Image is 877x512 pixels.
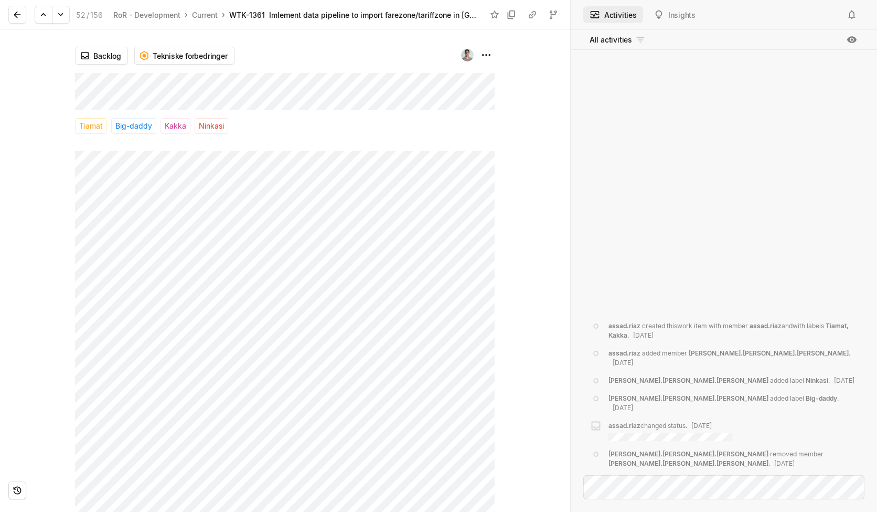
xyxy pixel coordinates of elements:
[111,8,183,22] a: RoR - Development
[750,322,782,330] span: assad.riaz
[608,450,858,468] div: removed member .
[608,394,858,413] div: added label .
[79,119,103,133] span: Tiamat
[461,49,474,61] img: ba7d828d-c47e-498c-9b1b-de3b5fdc6475.jpeg
[185,9,188,20] div: ›
[153,50,228,61] span: Tekniske forbedringer
[134,47,234,65] button: Tekniske forbedringer
[608,421,732,441] div: changed status .
[613,359,633,367] span: [DATE]
[691,422,712,430] span: [DATE]
[608,349,858,368] div: added member .
[115,119,152,133] span: Big-daddy
[583,6,643,23] button: Activities
[269,9,480,20] div: Imlement data pipeline to import farezone/tariffzone in [GEOGRAPHIC_DATA]
[608,450,768,458] span: [PERSON_NAME].[PERSON_NAME].[PERSON_NAME]
[190,8,220,22] a: Current
[608,459,768,467] span: [PERSON_NAME].[PERSON_NAME].[PERSON_NAME]
[229,9,265,20] div: WTK-1361
[165,119,186,133] span: Kakka
[608,376,854,385] div: added label .
[608,349,640,357] span: assad.riaz
[774,459,795,467] span: [DATE]
[583,32,652,48] button: All activities
[608,422,640,430] span: assad.riaz
[613,404,633,412] span: [DATE]
[222,9,225,20] div: ›
[87,11,89,19] span: /
[689,349,849,357] span: [PERSON_NAME].[PERSON_NAME].[PERSON_NAME]
[806,377,828,384] span: Ninkasi
[76,9,103,20] div: 52 156
[633,331,654,339] span: [DATE]
[647,6,702,23] button: Insights
[608,321,858,340] div: created this work item with member and with labels .
[608,377,768,384] span: [PERSON_NAME].[PERSON_NAME].[PERSON_NAME]
[608,322,640,330] span: assad.riaz
[75,47,128,65] button: Backlog
[199,119,224,133] span: Ninkasi
[590,34,632,45] span: All activities
[113,9,180,20] div: RoR - Development
[806,394,837,402] span: Big-daddy
[608,394,768,402] span: [PERSON_NAME].[PERSON_NAME].[PERSON_NAME]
